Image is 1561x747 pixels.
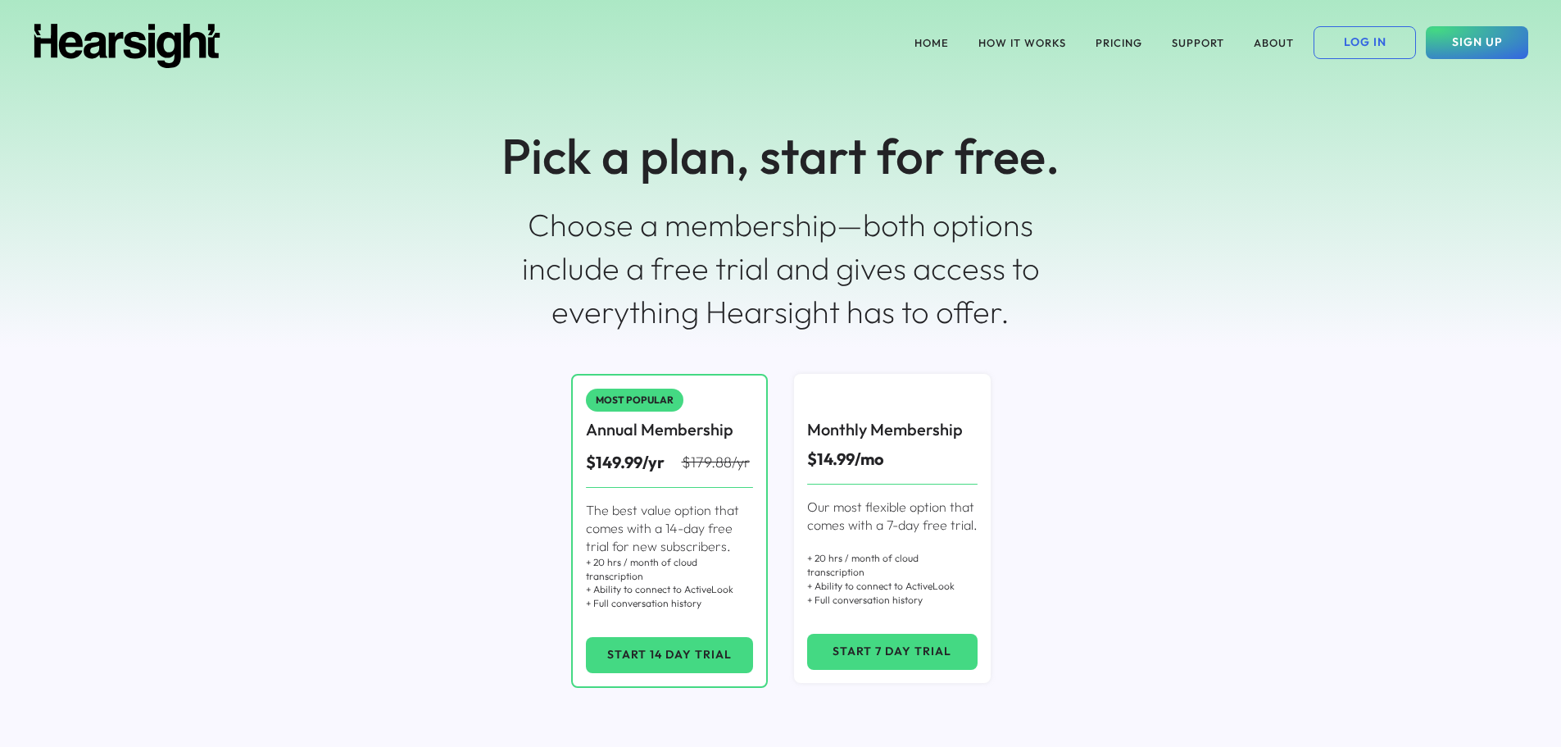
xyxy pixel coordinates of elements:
[1086,26,1152,59] button: PRICING
[807,498,978,535] div: Our most flexible option that comes with a 7-day free trial.
[1162,26,1234,59] button: SUPPORT
[1426,26,1528,59] button: SIGN UP
[682,453,750,471] s: $179.88/yr
[905,26,959,59] button: HOME
[807,448,884,471] div: $14.99/mo
[586,418,733,441] div: Annual Membership
[33,24,221,68] img: Hearsight logo
[586,637,753,673] button: START 14 DAY TRIAL
[807,634,978,670] button: START 7 DAY TRIAL
[515,203,1047,335] div: Choose a membership—both options include a free trial and gives access to everything Hearsight ha...
[586,501,753,556] div: The best value option that comes with a 14-day free trial for new subscribers.
[807,552,978,607] div: + 20 hrs / month of cloud transcription + Ability to connect to ActiveLook + Full conversation hi...
[807,418,963,441] div: Monthly Membership
[1244,26,1304,59] button: ABOUT
[586,451,682,474] div: $149.99/yr
[501,121,1060,190] div: Pick a plan, start for free.
[969,26,1076,59] button: HOW IT WORKS
[586,556,753,611] div: + 20 hrs / month of cloud transcription + Ability to connect to ActiveLook + Full conversation hi...
[1314,26,1416,59] button: LOG IN
[596,395,674,405] div: MOST POPULAR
